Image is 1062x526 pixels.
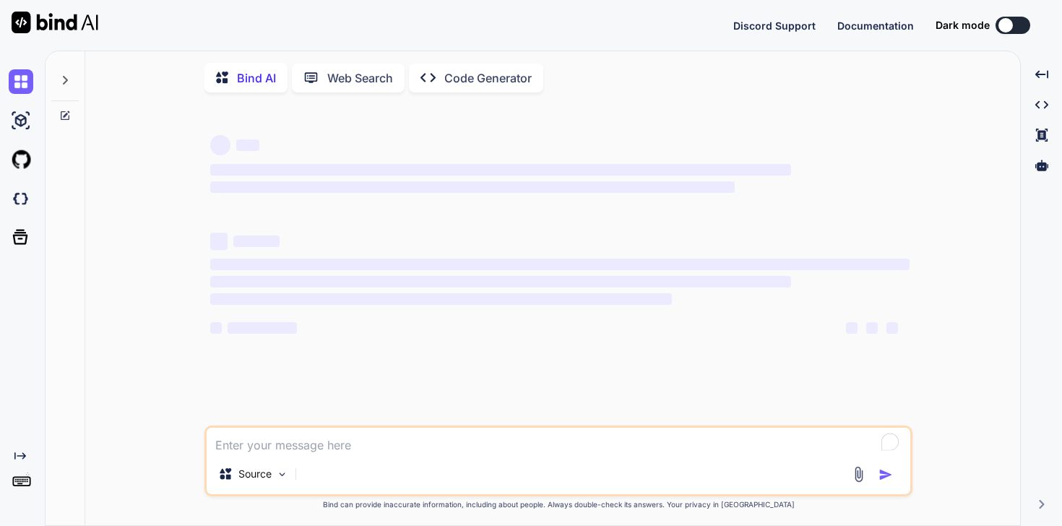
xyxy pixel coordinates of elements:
span: ‌ [846,322,858,334]
span: Documentation [837,20,914,32]
span: ‌ [210,293,672,305]
span: ‌ [866,322,878,334]
img: ai-studio [9,108,33,133]
span: ‌ [228,322,297,334]
span: Dark mode [936,18,990,33]
textarea: To enrich screen reader interactions, please activate Accessibility in Grammarly extension settings [207,428,910,454]
span: ‌ [210,259,910,270]
p: Bind AI [237,69,276,87]
img: Pick Models [276,468,288,480]
span: ‌ [210,164,790,176]
span: ‌ [210,135,230,155]
span: ‌ [210,276,790,288]
button: Documentation [837,18,914,33]
span: ‌ [233,236,280,247]
img: icon [878,467,893,482]
p: Bind can provide inaccurate information, including about people. Always double-check its answers.... [204,499,912,510]
span: ‌ [210,233,228,250]
img: chat [9,69,33,94]
span: ‌ [210,322,222,334]
p: Web Search [327,69,393,87]
img: Bind AI [12,12,98,33]
p: Source [238,467,272,481]
p: Code Generator [444,69,532,87]
img: githubLight [9,147,33,172]
span: ‌ [210,181,735,193]
button: Discord Support [733,18,816,33]
img: darkCloudIdeIcon [9,186,33,211]
span: Discord Support [733,20,816,32]
span: ‌ [236,139,259,151]
img: attachment [850,466,867,483]
span: ‌ [886,322,898,334]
